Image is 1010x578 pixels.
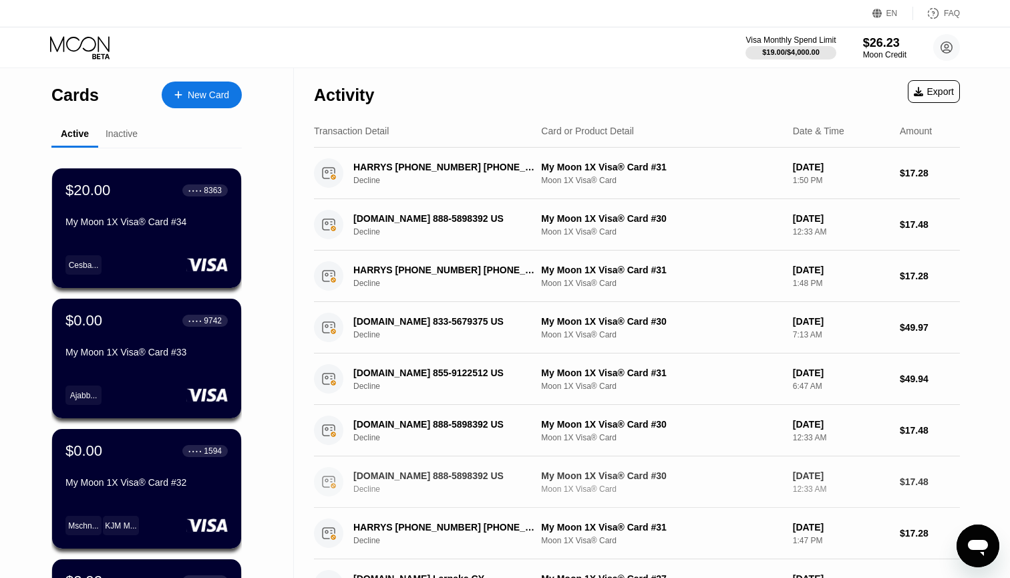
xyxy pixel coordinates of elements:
[353,419,534,430] div: [DOMAIN_NAME] 888-5898392 US
[541,368,782,378] div: My Moon 1X Visa® Card #31
[913,7,960,20] div: FAQ
[353,279,548,288] div: Decline
[69,261,99,270] div: Cesba...
[762,48,820,56] div: $19.00 / $4,000.00
[541,484,782,494] div: Moon 1X Visa® Card
[188,188,202,192] div: ● ● ● ●
[863,36,906,50] div: $26.23
[353,265,534,275] div: HARRYS [PHONE_NUMBER] [PHONE_NUMBER] US
[353,176,548,185] div: Decline
[353,316,534,327] div: [DOMAIN_NAME] 833-5679375 US
[314,353,960,405] div: [DOMAIN_NAME] 855-9122512 USDeclineMy Moon 1X Visa® Card #31Moon 1X Visa® Card[DATE]6:47 AM$49.94
[793,484,889,494] div: 12:33 AM
[793,536,889,545] div: 1:47 PM
[900,374,960,384] div: $49.94
[65,386,102,405] div: Ajabb...
[353,227,548,237] div: Decline
[65,347,228,357] div: My Moon 1X Visa® Card #33
[70,391,98,400] div: Ajabb...
[353,433,548,442] div: Decline
[61,128,89,139] div: Active
[188,319,202,323] div: ● ● ● ●
[900,476,960,487] div: $17.48
[793,162,889,172] div: [DATE]
[65,216,228,227] div: My Moon 1X Visa® Card #34
[793,265,889,275] div: [DATE]
[793,126,844,136] div: Date & Time
[793,330,889,339] div: 7:13 AM
[863,50,906,59] div: Moon Credit
[204,446,222,456] div: 1594
[65,312,102,329] div: $0.00
[900,528,960,539] div: $17.28
[65,477,228,488] div: My Moon 1X Visa® Card #32
[314,148,960,199] div: HARRYS [PHONE_NUMBER] [PHONE_NUMBER] USDeclineMy Moon 1X Visa® Card #31Moon 1X Visa® Card[DATE]1:...
[314,456,960,508] div: [DOMAIN_NAME] 888-5898392 USDeclineMy Moon 1X Visa® Card #30Moon 1X Visa® Card[DATE]12:33 AM$17.48
[65,182,110,199] div: $20.00
[541,330,782,339] div: Moon 1X Visa® Card
[52,168,241,288] div: $20.00● ● ● ●8363My Moon 1X Visa® Card #34Cesba...
[353,162,534,172] div: HARRYS [PHONE_NUMBER] [PHONE_NUMBER] US
[52,299,241,418] div: $0.00● ● ● ●9742My Moon 1X Visa® Card #33Ajabb...
[900,219,960,230] div: $17.48
[314,405,960,456] div: [DOMAIN_NAME] 888-5898392 USDeclineMy Moon 1X Visa® Card #30Moon 1X Visa® Card[DATE]12:33 AM$17.48
[745,35,836,45] div: Visa Monthly Spend Limit
[541,227,782,237] div: Moon 1X Visa® Card
[793,213,889,224] div: [DATE]
[105,521,136,531] div: KJM M...
[106,128,138,139] div: Inactive
[793,522,889,533] div: [DATE]
[872,7,913,20] div: EN
[353,382,548,391] div: Decline
[900,271,960,281] div: $17.28
[541,419,782,430] div: My Moon 1X Visa® Card #30
[908,80,960,103] div: Export
[353,484,548,494] div: Decline
[541,126,634,136] div: Card or Product Detail
[541,279,782,288] div: Moon 1X Visa® Card
[541,433,782,442] div: Moon 1X Visa® Card
[541,316,782,327] div: My Moon 1X Visa® Card #30
[793,433,889,442] div: 12:33 AM
[188,449,202,453] div: ● ● ● ●
[353,470,534,481] div: [DOMAIN_NAME] 888-5898392 US
[541,522,782,533] div: My Moon 1X Visa® Card #31
[314,302,960,353] div: [DOMAIN_NAME] 833-5679375 USDeclineMy Moon 1X Visa® Card #30Moon 1X Visa® Card[DATE]7:13 AM$49.97
[103,516,139,535] div: KJM M...
[162,82,242,108] div: New Card
[541,176,782,185] div: Moon 1X Visa® Card
[204,316,222,325] div: 9742
[793,368,889,378] div: [DATE]
[863,36,906,59] div: $26.23Moon Credit
[541,470,782,481] div: My Moon 1X Visa® Card #30
[900,322,960,333] div: $49.97
[793,382,889,391] div: 6:47 AM
[51,86,99,105] div: Cards
[793,470,889,481] div: [DATE]
[52,429,241,549] div: $0.00● ● ● ●1594My Moon 1X Visa® Card #32Mschn...KJM M...
[353,368,534,378] div: [DOMAIN_NAME] 855-9122512 US
[65,516,102,535] div: Mschn...
[793,279,889,288] div: 1:48 PM
[886,9,898,18] div: EN
[314,199,960,251] div: [DOMAIN_NAME] 888-5898392 USDeclineMy Moon 1X Visa® Card #30Moon 1X Visa® Card[DATE]12:33 AM$17.48
[900,126,932,136] div: Amount
[900,425,960,436] div: $17.48
[353,522,534,533] div: HARRYS [PHONE_NUMBER] [PHONE_NUMBER] US
[793,316,889,327] div: [DATE]
[204,186,222,195] div: 8363
[541,213,782,224] div: My Moon 1X Visa® Card #30
[541,265,782,275] div: My Moon 1X Visa® Card #31
[541,382,782,391] div: Moon 1X Visa® Card
[957,525,999,567] iframe: Button to launch messaging window
[353,330,548,339] div: Decline
[314,508,960,559] div: HARRYS [PHONE_NUMBER] [PHONE_NUMBER] USDeclineMy Moon 1X Visa® Card #31Moon 1X Visa® Card[DATE]1:...
[65,255,102,275] div: Cesba...
[900,168,960,178] div: $17.28
[353,213,534,224] div: [DOMAIN_NAME] 888-5898392 US
[914,86,954,97] div: Export
[541,162,782,172] div: My Moon 1X Visa® Card #31
[793,227,889,237] div: 12:33 AM
[314,86,374,105] div: Activity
